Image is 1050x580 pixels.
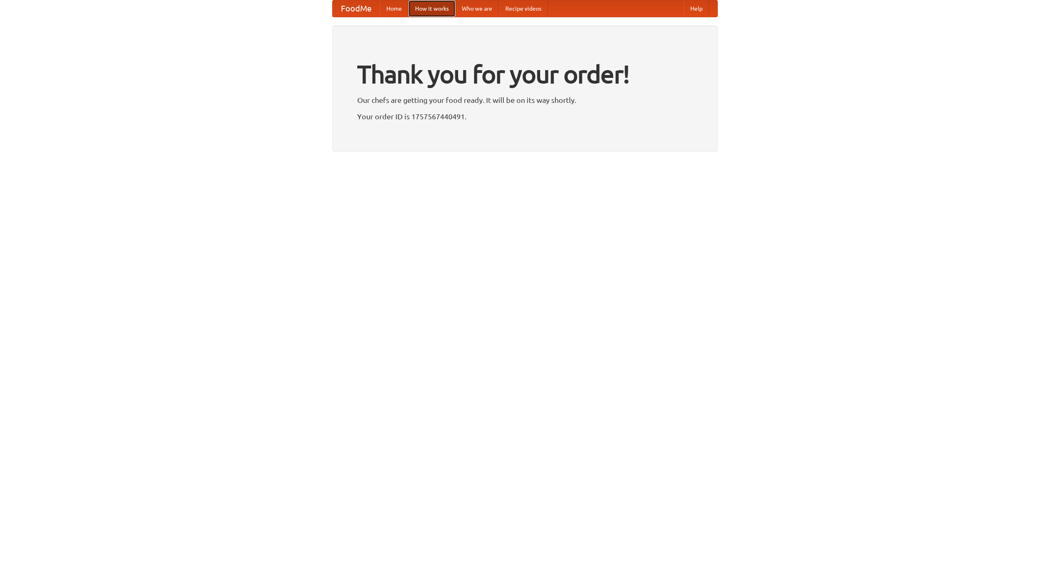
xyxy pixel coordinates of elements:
[357,55,693,94] h1: Thank you for your order!
[357,110,693,123] p: Your order ID is 1757567440491.
[409,0,455,17] a: How it works
[357,94,693,106] p: Our chefs are getting your food ready. It will be on its way shortly.
[380,0,409,17] a: Home
[455,0,499,17] a: Who we are
[333,0,380,17] a: FoodMe
[684,0,709,17] a: Help
[499,0,548,17] a: Recipe videos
